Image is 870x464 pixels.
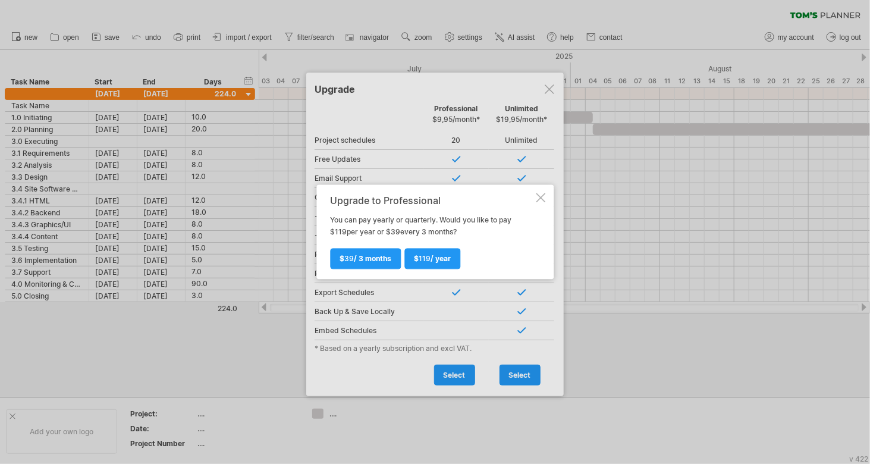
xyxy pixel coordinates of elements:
[335,228,347,237] span: 119
[330,249,401,269] a: $39/ 3 months
[419,255,431,264] span: 119
[344,255,354,264] span: 39
[330,196,533,206] div: Upgrade to Professional
[330,196,533,269] div: You can pay yearly or quarterly. Would you like to pay $ per year or $ every 3 months?
[414,255,451,264] span: $ / year
[340,255,391,264] span: $ / 3 months
[391,228,400,237] span: 39
[404,249,460,269] a: $119/ year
